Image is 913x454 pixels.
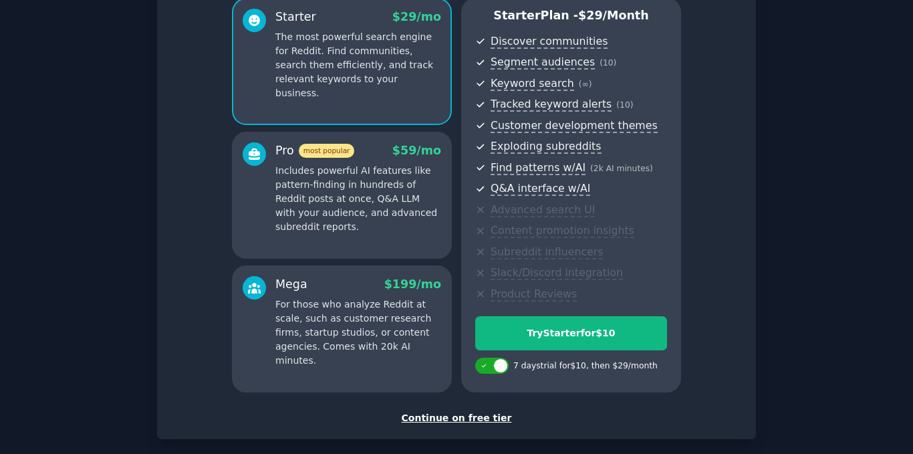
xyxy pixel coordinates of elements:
[491,35,608,49] span: Discover communities
[275,276,307,293] div: Mega
[491,288,577,302] span: Product Reviews
[579,80,592,89] span: ( ∞ )
[299,144,355,158] span: most popular
[578,9,649,22] span: $ 29 /month
[275,9,316,25] div: Starter
[275,142,354,159] div: Pro
[476,326,666,340] div: Try Starter for $10
[275,30,441,100] p: The most powerful search engine for Reddit. Find communities, search them efficiently, and track ...
[491,98,612,112] span: Tracked keyword alerts
[171,411,742,425] div: Continue on free tier
[491,77,574,91] span: Keyword search
[491,245,603,259] span: Subreddit influencers
[616,100,633,110] span: ( 10 )
[392,144,441,157] span: $ 59 /mo
[590,164,653,173] span: ( 2k AI minutes )
[600,58,616,68] span: ( 10 )
[491,266,623,280] span: Slack/Discord integration
[392,10,441,23] span: $ 29 /mo
[475,316,667,350] button: TryStarterfor$10
[384,277,441,291] span: $ 199 /mo
[491,55,595,70] span: Segment audiences
[513,360,658,372] div: 7 days trial for $10 , then $ 29 /month
[491,161,585,175] span: Find patterns w/AI
[275,164,441,234] p: Includes powerful AI features like pattern-finding in hundreds of Reddit posts at once, Q&A LLM w...
[491,140,601,154] span: Exploding subreddits
[491,224,634,238] span: Content promotion insights
[491,203,595,217] span: Advanced search UI
[475,7,667,24] p: Starter Plan -
[491,119,658,133] span: Customer development themes
[275,298,441,368] p: For those who analyze Reddit at scale, such as customer research firms, startup studios, or conte...
[491,182,590,196] span: Q&A interface w/AI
